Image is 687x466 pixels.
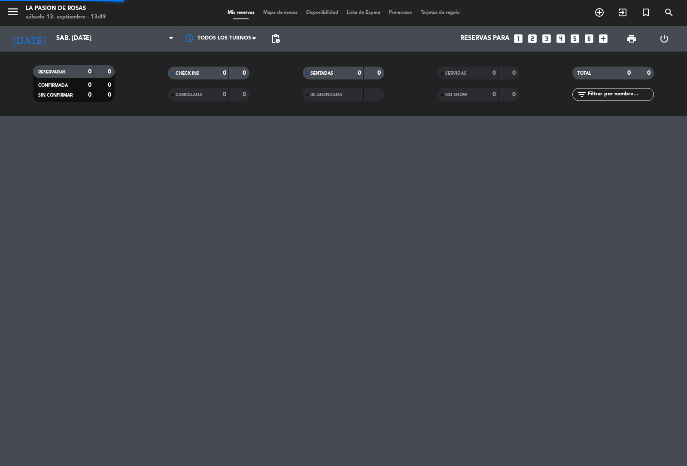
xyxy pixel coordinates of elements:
[492,70,496,76] strong: 0
[176,71,199,76] span: CHECK INS
[302,10,343,15] span: Disponibilidad
[310,71,333,76] span: SENTADAS
[512,91,517,97] strong: 0
[555,33,566,44] i: looks_4
[108,69,113,75] strong: 0
[223,10,259,15] span: Mis reservas
[584,33,595,44] i: looks_6
[26,4,106,13] div: La Pasion de Rosas
[641,7,651,18] i: turned_in_not
[627,70,631,76] strong: 0
[664,7,674,18] i: search
[6,29,52,48] i: [DATE]
[223,70,226,76] strong: 0
[88,92,91,98] strong: 0
[569,33,581,44] i: looks_5
[626,34,637,44] span: print
[594,7,605,18] i: add_circle_outline
[541,33,552,44] i: looks_3
[385,10,416,15] span: Pre-acceso
[513,33,524,44] i: looks_one
[80,34,90,44] i: arrow_drop_down
[243,91,248,97] strong: 0
[445,93,467,97] span: NO SHOW
[527,33,538,44] i: looks_two
[88,69,91,75] strong: 0
[310,93,342,97] span: RE AGENDADA
[38,70,66,74] span: RESERVADAS
[26,13,106,21] div: sábado 13. septiembre - 13:49
[358,70,361,76] strong: 0
[512,70,517,76] strong: 0
[6,5,19,21] button: menu
[598,33,609,44] i: add_box
[587,90,654,99] input: Filtrar por nombre...
[259,10,302,15] span: Mapa de mesas
[108,92,113,98] strong: 0
[6,5,19,18] i: menu
[343,10,385,15] span: Lista de Espera
[108,82,113,88] strong: 0
[271,34,281,44] span: pending_actions
[578,71,591,76] span: TOTAL
[38,93,73,97] span: SIN CONFIRMAR
[223,91,226,97] strong: 0
[243,70,248,76] strong: 0
[617,7,628,18] i: exit_to_app
[659,34,669,44] i: power_settings_new
[377,70,383,76] strong: 0
[38,83,68,88] span: CONFIRMADA
[647,70,652,76] strong: 0
[577,89,587,100] i: filter_list
[460,35,510,43] span: Reservas para
[88,82,91,88] strong: 0
[176,93,202,97] span: CANCELADA
[648,26,681,52] div: LOG OUT
[416,10,464,15] span: Tarjetas de regalo
[492,91,496,97] strong: 0
[445,71,466,76] span: SERVIDAS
